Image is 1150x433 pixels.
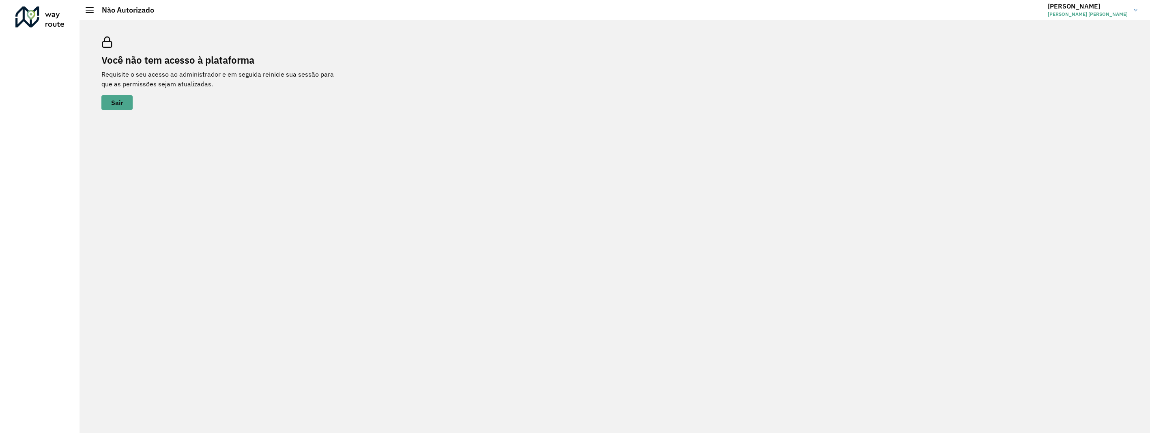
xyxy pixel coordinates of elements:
[94,6,154,15] h2: Não Autorizado
[101,95,133,110] button: button
[101,54,345,66] h2: Você não tem acesso à plataforma
[101,69,345,89] p: Requisite o seu acesso ao administrador e em seguida reinicie sua sessão para que as permissões s...
[1048,2,1128,10] h3: [PERSON_NAME]
[111,99,123,106] span: Sair
[1048,11,1128,18] span: [PERSON_NAME] [PERSON_NAME]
